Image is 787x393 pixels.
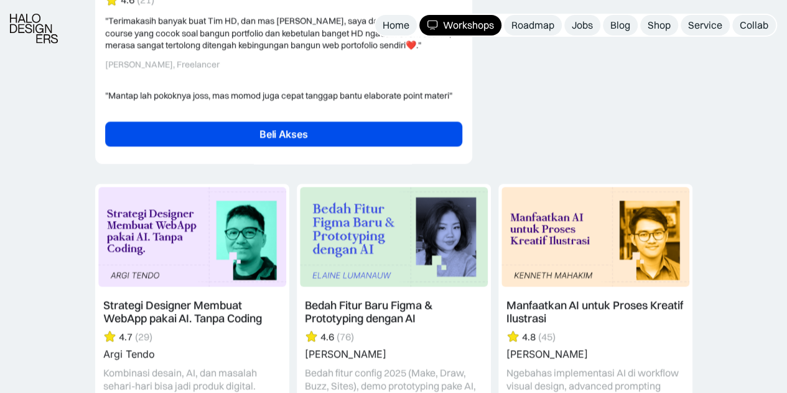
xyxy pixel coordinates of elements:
a: Shop [640,15,678,36]
div: Service [688,19,722,32]
a: Roadmap [504,15,562,36]
a: Blog [603,15,638,36]
a: Workshops [419,15,501,36]
div: Blog [610,19,630,32]
div: Shop [648,19,671,32]
div: "Terimakasih banyak buat Tim HD, dan mas [PERSON_NAME], saya dari kemarin nyari course yang cocok... [105,15,462,52]
div: Jobs [572,19,593,32]
a: Beli Akses [105,121,462,146]
div: [PERSON_NAME], Freelancer [105,59,462,70]
a: Collab [732,15,776,36]
div: Workshops [443,19,494,32]
div: "Mantap lah pokoknya joss, mas momod juga cepat tanggap bantu elaborate point materi" [105,90,462,102]
div: Home [383,19,409,32]
a: Home [375,15,417,36]
a: Service [681,15,730,36]
div: Roadmap [511,19,554,32]
a: Jobs [564,15,600,36]
div: Collab [740,19,768,32]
